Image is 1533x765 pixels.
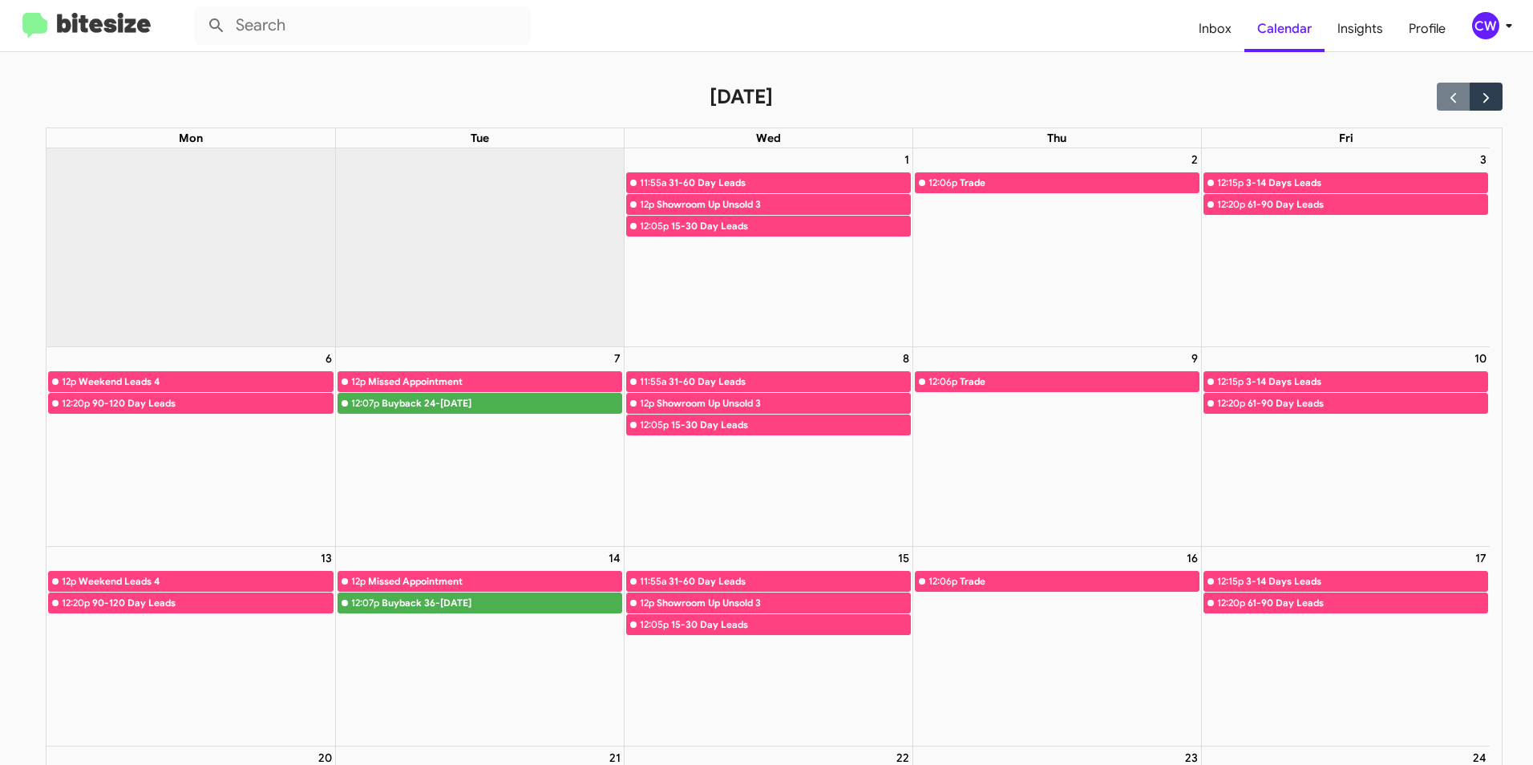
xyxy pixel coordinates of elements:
a: Insights [1325,6,1396,52]
div: 3-14 Days Leads [1246,573,1488,589]
div: Showroom Up Unsold 3 [657,395,910,411]
td: October 8, 2025 [624,347,912,547]
div: 12:20p [62,595,90,611]
div: 12:07p [351,595,379,611]
div: 12:05p [640,218,669,234]
div: 12:15p [1217,374,1244,390]
td: October 6, 2025 [47,347,335,547]
td: October 15, 2025 [624,547,912,747]
td: October 14, 2025 [335,547,624,747]
div: 61-90 Day Leads [1248,395,1488,411]
div: CW [1472,12,1499,39]
div: Showroom Up Unsold 3 [657,595,910,611]
div: 12p [640,395,654,411]
div: 15-30 Day Leads [671,417,910,433]
a: October 13, 2025 [318,547,335,569]
a: Monday [176,128,206,148]
a: October 8, 2025 [900,347,912,370]
a: October 15, 2025 [895,547,912,569]
div: Trade [960,573,1199,589]
td: October 17, 2025 [1201,547,1490,747]
div: 11:55a [640,573,666,589]
div: 12:20p [1217,395,1245,411]
div: 12:06p [928,175,957,191]
div: 12:05p [640,417,669,433]
a: October 1, 2025 [901,148,912,171]
div: 15-30 Day Leads [671,218,910,234]
div: 12:05p [640,617,669,633]
div: 12p [640,196,654,212]
a: October 3, 2025 [1477,148,1490,171]
td: October 3, 2025 [1201,148,1490,347]
td: October 2, 2025 [912,148,1201,347]
div: 12p [351,573,366,589]
input: Search [194,6,531,45]
button: Previous month [1437,83,1470,111]
div: 12:06p [928,573,957,589]
a: October 7, 2025 [611,347,624,370]
div: 90-120 Day Leads [92,595,333,611]
div: 12:15p [1217,573,1244,589]
td: October 1, 2025 [624,148,912,347]
h2: [DATE] [710,84,773,110]
div: 11:55a [640,175,666,191]
div: 61-90 Day Leads [1248,595,1488,611]
td: October 13, 2025 [47,547,335,747]
a: October 16, 2025 [1183,547,1201,569]
div: 12p [62,573,76,589]
div: 31-60 Day Leads [669,175,910,191]
div: Weekend Leads 4 [79,573,333,589]
div: Trade [960,175,1199,191]
div: 12:20p [62,395,90,411]
div: 31-60 Day Leads [669,573,910,589]
a: October 2, 2025 [1188,148,1201,171]
a: Inbox [1186,6,1244,52]
div: 12:15p [1217,175,1244,191]
td: October 9, 2025 [912,347,1201,547]
a: October 6, 2025 [322,347,335,370]
div: 12:20p [1217,196,1245,212]
div: 12p [640,595,654,611]
a: October 9, 2025 [1188,347,1201,370]
a: Calendar [1244,6,1325,52]
td: October 10, 2025 [1201,347,1490,547]
a: Thursday [1044,128,1070,148]
div: 12:07p [351,395,379,411]
div: Showroom Up Unsold 3 [657,196,910,212]
div: 12:20p [1217,595,1245,611]
div: 15-30 Day Leads [671,617,910,633]
div: Missed Appointment [368,573,621,589]
div: 12:06p [928,374,957,390]
a: Friday [1336,128,1357,148]
a: October 17, 2025 [1472,547,1490,569]
div: 90-120 Day Leads [92,395,333,411]
div: Trade [960,374,1199,390]
button: Next month [1470,83,1503,111]
div: Weekend Leads 4 [79,374,333,390]
a: October 10, 2025 [1471,347,1490,370]
a: October 14, 2025 [605,547,624,569]
div: Buyback 24-[DATE] [382,395,621,411]
td: October 16, 2025 [912,547,1201,747]
div: 31-60 Day Leads [669,374,910,390]
div: Buyback 36-[DATE] [382,595,621,611]
button: CW [1458,12,1515,39]
div: Missed Appointment [368,374,621,390]
div: 3-14 Days Leads [1246,175,1488,191]
a: Tuesday [467,128,492,148]
div: 3-14 Days Leads [1246,374,1488,390]
div: 11:55a [640,374,666,390]
td: October 7, 2025 [335,347,624,547]
a: Wednesday [753,128,784,148]
div: 61-90 Day Leads [1248,196,1488,212]
div: 12p [351,374,366,390]
div: 12p [62,374,76,390]
a: Profile [1396,6,1458,52]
